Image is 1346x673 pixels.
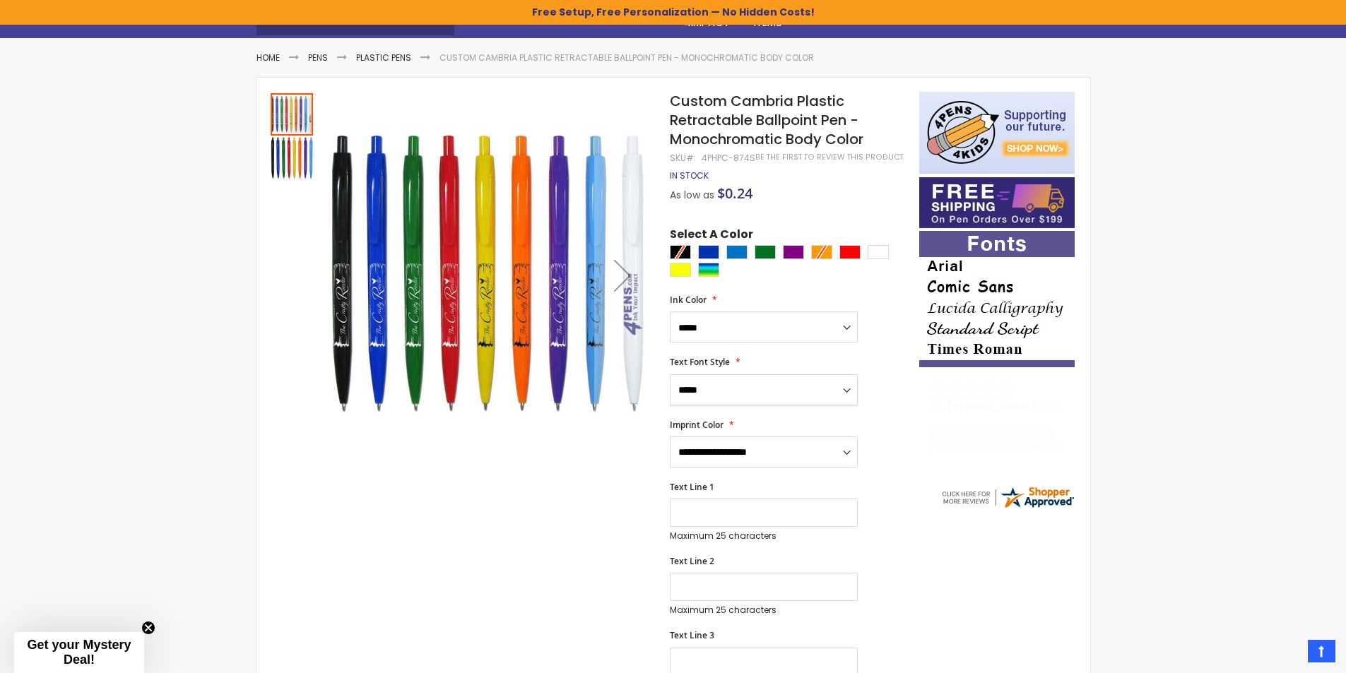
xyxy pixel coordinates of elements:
a: Be the first to review this product [755,152,904,162]
img: Custom Cambria Plastic Retractable Ballpoint Pen - Monochromatic Body Color [271,137,313,179]
div: Yellow [670,263,691,277]
div: Blue Light [726,245,748,259]
div: Blue [698,245,719,259]
a: Plastic Pens [356,52,411,64]
p: Maximum 25 characters [670,530,858,542]
span: Text Font Style [670,356,730,368]
span: $0.24 [717,184,752,203]
span: NJ [1046,400,1064,414]
div: Custom Cambria Plastic Retractable Ballpoint Pen - Monochromatic Body Color [271,92,314,136]
div: Custom Cambria Plastic Retractable Ballpoint Pen - Monochromatic Body Color [271,136,313,179]
img: 4pens.com widget logo [940,484,1075,510]
span: JB, [PERSON_NAME] [929,400,1041,414]
a: Pens [308,52,328,64]
li: Custom Cambria Plastic Retractable Ballpoint Pen - Monochromatic Body Color [439,52,814,64]
img: 4pens 4 kids [919,92,1075,174]
span: As low as [670,188,714,202]
strong: SKU [670,152,696,164]
div: Get your Mystery Deal!Close teaser [14,632,144,673]
span: Select A Color [670,227,753,246]
span: Custom Cambria Plastic Retractable Ballpoint Pen - Monochromatic Body Color [670,91,863,149]
div: Red [839,245,861,259]
img: Free shipping on orders over $199 [919,177,1075,228]
p: Maximum 25 characters [670,604,858,616]
div: Purple [783,245,804,259]
div: White [868,245,889,259]
span: Ink Color [670,294,707,306]
div: Next [594,92,651,458]
span: Imprint Color [670,419,724,431]
div: Green [755,245,776,259]
div: returning customer, always impressed with the quality of products and excelent service, will retu... [929,422,1066,453]
a: Home [256,52,280,64]
div: Availability [670,170,709,181]
span: - , [1041,400,1164,414]
span: Text Line 3 [670,629,714,641]
span: Text Line 1 [670,481,714,493]
a: 4pens.com certificate URL [940,501,1075,513]
div: 4PHPC-874S [702,153,755,164]
img: Custom Cambria Plastic Retractable Ballpoint Pen - Monochromatic Body Color [329,112,651,435]
span: Get your Mystery Deal! [27,638,131,667]
button: Close teaser [141,621,155,635]
div: Assorted [698,263,719,277]
span: Text Line 2 [670,555,714,567]
iframe: Google Customer Reviews [1229,635,1346,673]
span: In stock [670,169,709,181]
img: font-personalization-examples [919,231,1075,367]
